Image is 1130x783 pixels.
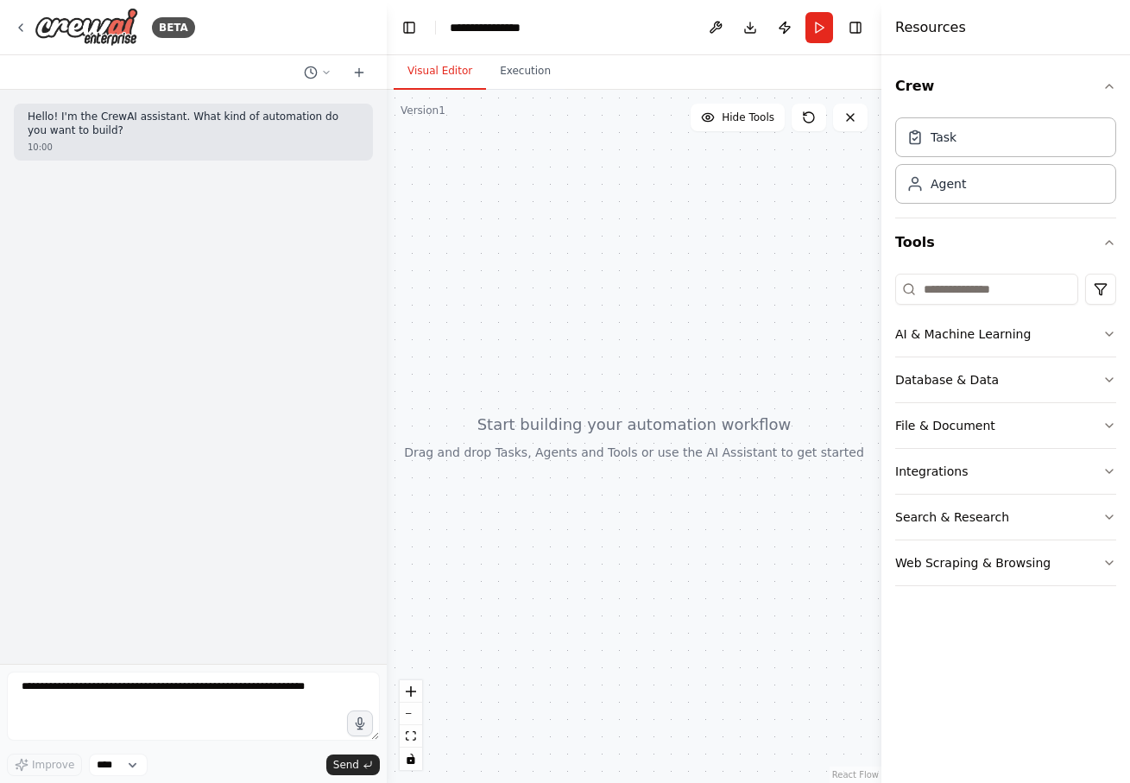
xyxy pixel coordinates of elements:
img: Logo [35,8,138,47]
a: React Flow attribution [832,770,879,780]
button: Database & Data [895,357,1116,402]
button: Execution [486,54,565,90]
button: AI & Machine Learning [895,312,1116,357]
button: fit view [400,725,422,748]
h4: Resources [895,17,966,38]
button: toggle interactivity [400,748,422,770]
div: 10:00 [28,141,359,154]
button: Switch to previous chat [297,62,338,83]
span: Hide Tools [722,111,774,124]
button: Hide Tools [691,104,785,131]
div: Crew [895,111,1116,218]
div: Version 1 [401,104,445,117]
div: React Flow controls [400,680,422,770]
button: zoom in [400,680,422,703]
button: Visual Editor [394,54,486,90]
div: Task [931,129,956,146]
button: Click to speak your automation idea [347,710,373,736]
button: Search & Research [895,495,1116,540]
span: Send [333,758,359,772]
button: Start a new chat [345,62,373,83]
button: Improve [7,754,82,776]
div: Agent [931,175,966,193]
div: BETA [152,17,195,38]
div: Tools [895,267,1116,600]
button: File & Document [895,403,1116,448]
button: Tools [895,218,1116,267]
button: zoom out [400,703,422,725]
button: Send [326,755,380,775]
button: Integrations [895,449,1116,494]
button: Hide right sidebar [843,16,868,40]
button: Hide left sidebar [397,16,421,40]
button: Crew [895,62,1116,111]
button: Web Scraping & Browsing [895,540,1116,585]
span: Improve [32,758,74,772]
p: Hello! I'm the CrewAI assistant. What kind of automation do you want to build? [28,111,359,137]
nav: breadcrumb [450,19,521,36]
